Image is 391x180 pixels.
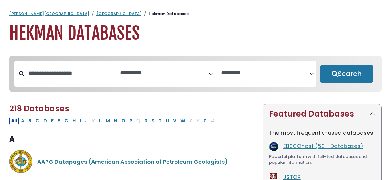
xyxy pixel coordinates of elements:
[127,117,134,125] button: Filter Results P
[83,117,90,125] button: Filter Results J
[78,117,83,125] button: Filter Results I
[269,154,375,166] div: Powerful platform with full-text databases and popular information.
[26,117,33,125] button: Filter Results B
[9,11,382,17] nav: breadcrumb
[9,135,255,144] h3: A
[179,117,187,125] button: Filter Results W
[320,65,373,83] button: Submit for Search Results
[42,117,49,125] button: Filter Results D
[96,11,142,17] a: [GEOGRAPHIC_DATA]
[9,56,382,92] nav: Search filters
[157,117,163,125] button: Filter Results T
[221,70,309,77] textarea: Search
[9,103,69,114] span: 218 Databases
[201,117,208,125] button: Filter Results Z
[143,117,149,125] button: Filter Results R
[150,117,156,125] button: Filter Results S
[19,117,26,125] button: Filter Results A
[56,117,62,125] button: Filter Results F
[9,11,89,17] a: [PERSON_NAME][GEOGRAPHIC_DATA]
[9,117,217,124] div: Alpha-list to filter by first letter of database name
[62,117,70,125] button: Filter Results G
[34,117,41,125] button: Filter Results C
[97,117,103,125] button: Filter Results L
[171,117,178,125] button: Filter Results V
[24,68,115,78] input: Search database by title or keyword
[9,23,382,44] h1: Hekman Databases
[119,117,127,125] button: Filter Results O
[71,117,78,125] button: Filter Results H
[37,158,228,166] a: AAPG Datapages (American Association of Petroleum Geologists)
[283,142,363,150] a: EBSCOhost (50+ Databases)
[112,117,119,125] button: Filter Results N
[104,117,112,125] button: Filter Results M
[120,70,208,77] textarea: Search
[142,11,189,17] li: Hekman Databases
[263,104,381,124] button: Featured Databases
[49,117,55,125] button: Filter Results E
[164,117,171,125] button: Filter Results U
[269,129,375,137] p: The most frequently-used databases
[9,117,19,125] button: All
